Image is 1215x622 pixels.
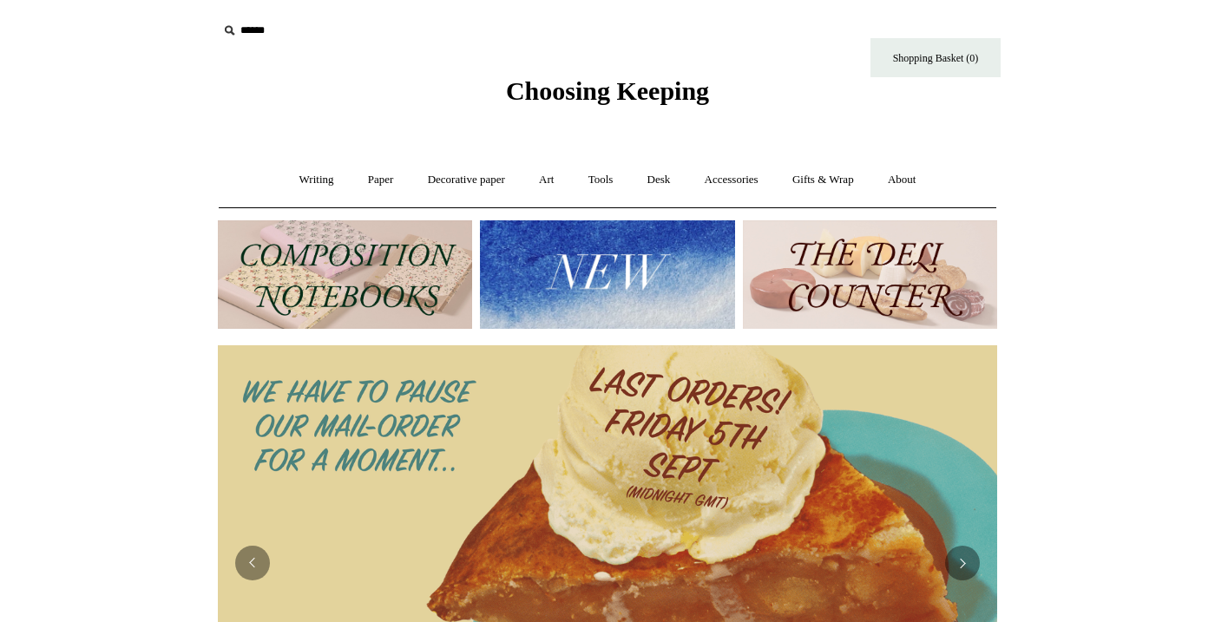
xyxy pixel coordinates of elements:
a: Shopping Basket (0) [870,38,1001,77]
img: New.jpg__PID:f73bdf93-380a-4a35-bcfe-7823039498e1 [480,220,734,329]
a: Gifts & Wrap [777,157,870,203]
button: Next [945,546,980,580]
a: Accessories [689,157,774,203]
a: Writing [284,157,350,203]
a: Paper [352,157,410,203]
img: 202302 Composition ledgers.jpg__PID:69722ee6-fa44-49dd-a067-31375e5d54ec [218,220,472,329]
a: Desk [632,157,686,203]
img: The Deli Counter [743,220,997,329]
span: Choosing Keeping [506,76,709,105]
a: Tools [573,157,629,203]
a: Choosing Keeping [506,90,709,102]
button: Previous [235,546,270,580]
a: Art [523,157,569,203]
a: Decorative paper [412,157,521,203]
a: About [872,157,932,203]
